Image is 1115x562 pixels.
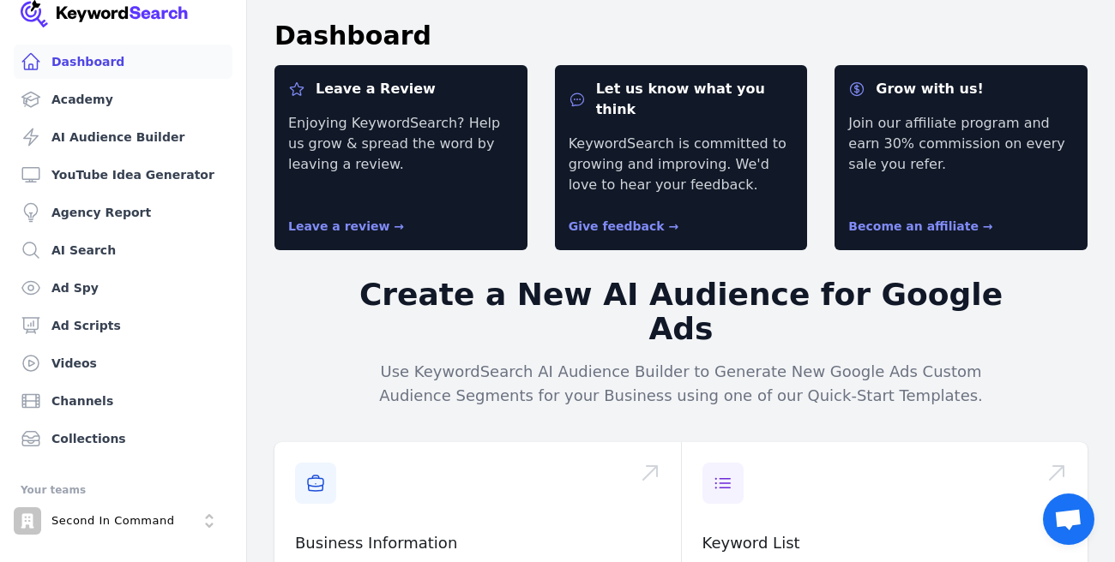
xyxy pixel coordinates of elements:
a: Agency Report [14,195,232,230]
p: Second In Command [51,513,175,529]
a: AI Audience Builder [14,120,232,154]
a: Ad Spy [14,271,232,305]
span: → [983,219,993,233]
a: Collections [14,421,232,456]
p: KeywordSearch is committed to growing and improving. We'd love to hear your feedback. [569,134,794,195]
h1: Dashboard [274,21,431,51]
h2: Create a New AI Audience for Google Ads [352,278,1010,346]
a: Videos [14,346,232,380]
dt: Leave a Review [288,79,514,99]
button: Open organization switcher [14,507,223,535]
p: Join our affiliate program and earn 30% commission on every sale you refer. [848,113,1074,195]
p: Enjoying KeywordSearch? Help us grow & spread the word by leaving a review. [288,113,514,195]
span: → [394,219,404,233]
a: Become an affiliate [848,219,992,233]
a: Keyword List [702,534,800,552]
a: Channels [14,384,232,418]
img: Second In Command [14,507,41,535]
a: Give feedback [569,219,679,233]
a: Ad Scripts [14,308,232,343]
a: Academy [14,82,232,117]
p: Use KeywordSearch AI Audience Builder to Generate New Google Ads Custom Audience Segments for you... [352,360,1010,408]
a: Business Information [295,534,457,552]
dt: Grow with us! [848,79,1074,99]
a: YouTube Idea Generator [14,158,232,192]
a: Dashboard [14,45,232,79]
span: → [669,219,679,233]
div: Your teams [21,480,226,500]
div: Open chat [1043,493,1094,545]
a: AI Search [14,233,232,267]
a: Leave a review [288,219,404,233]
dt: Let us know what you think [569,79,794,120]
